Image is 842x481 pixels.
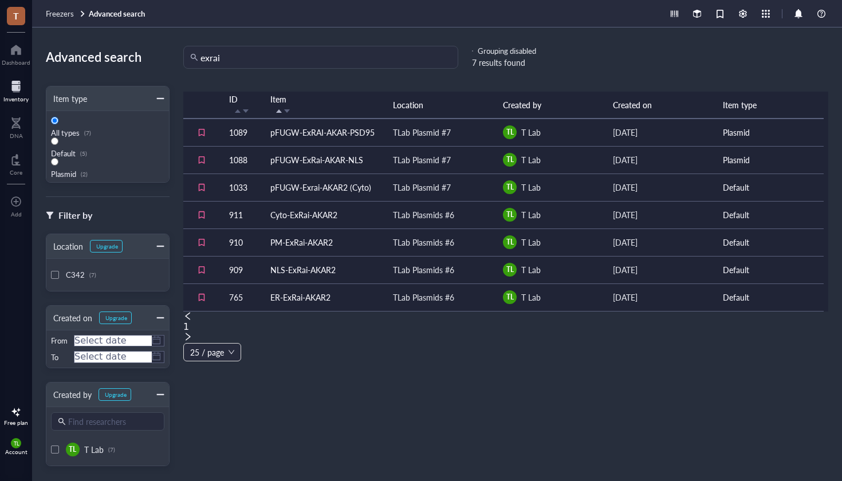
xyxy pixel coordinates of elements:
span: TL [506,237,514,247]
span: TL [506,210,514,220]
div: 7 results found [472,56,536,69]
div: TLab Plasmids #6 [393,236,454,249]
div: Created by [46,388,92,401]
span: calendar [152,336,161,345]
div: Core [10,169,22,176]
td: PM-ExRai-AKAR2 [261,228,384,256]
button: right [183,332,192,342]
div: TLab Plasmid #7 [393,126,451,139]
div: TLab Plasmid #7 [393,153,451,166]
a: Dashboard [2,41,30,66]
th: Item type [714,92,824,119]
td: NLS-ExRai-AKAR2 [261,256,384,283]
li: Previous Page [183,312,828,322]
input: Select date [74,336,152,346]
span: T [13,9,19,23]
th: Location [384,92,494,119]
td: Plasmid [714,119,824,146]
td: ER-ExRai-AKAR2 [261,283,384,311]
div: (7) [89,271,96,278]
span: T Lab [521,264,541,275]
input: Select date [74,352,152,362]
div: Dashboard [2,59,30,66]
button: left [183,312,192,322]
td: pFUGW-Exrai-AKAR2 (Cyto) [261,174,384,201]
td: Default [714,283,824,311]
span: T Lab [521,127,541,138]
span: Freezers [46,8,74,19]
span: T Lab [521,291,541,303]
span: All types [51,127,80,138]
div: Filter by [58,208,92,223]
div: Inventory [3,96,29,102]
span: 25 / page [190,344,234,361]
div: [DATE] [613,181,705,194]
span: Item [270,93,286,105]
span: caret-up [234,107,242,115]
td: Plasmid [714,146,824,174]
span: T Lab [521,182,541,193]
th: ID [220,92,261,119]
span: T Lab [84,444,104,455]
span: caret-down [242,107,250,115]
div: Add [11,211,22,218]
a: 1 [183,321,189,332]
div: [DATE] [613,153,705,166]
span: Default [51,148,76,159]
span: TL [506,265,514,275]
div: (7) [108,446,115,453]
span: T Lab [521,154,541,165]
span: Plasmid [51,168,76,179]
th: Item [261,92,384,119]
input: Plasmid(2) [51,158,58,165]
span: TL [13,440,19,447]
span: T Lab [521,209,541,220]
div: [DATE] [613,236,705,249]
td: 1089 [220,119,261,146]
td: Default [714,228,824,256]
span: TL [506,182,514,192]
li: 1 [183,322,828,332]
span: ID [229,93,238,105]
td: pFUGW-ExRai-AKAR-NLS [261,146,384,174]
td: 1033 [220,174,261,201]
div: TLab Plasmids #6 [393,263,454,276]
td: Default [714,174,824,201]
span: right [183,332,192,341]
span: caret-up [275,107,283,115]
a: Core [10,151,22,176]
td: pFUGW-ExRAI-AKAR-PSD95 [261,119,384,146]
div: [DATE] [613,291,705,303]
span: C342 [66,269,85,280]
td: Cyto-ExRai-AKAR2 [261,201,384,228]
td: 910 [220,228,261,256]
div: TLab Plasmids #6 [393,208,454,221]
span: left [183,312,192,321]
td: Default [714,256,824,283]
div: [DATE] [613,208,705,221]
span: TL [506,127,514,137]
div: Grouping disabled [478,46,536,56]
div: Page Size [183,343,241,361]
input: All types(7) [51,117,58,124]
div: [DATE] [613,263,705,276]
td: 765 [220,283,261,311]
a: Freezers [46,9,86,19]
span: caret-down [283,107,291,115]
div: Upgrade [96,243,118,250]
div: To [51,352,69,362]
td: 1088 [220,146,261,174]
div: Item type [46,92,87,105]
td: Default [714,201,824,228]
div: [DATE] [613,126,705,139]
div: Upgrade [105,391,127,398]
span: T Lab [521,236,541,248]
td: 909 [220,256,261,283]
div: DNA [10,132,23,139]
div: Location [46,240,83,253]
div: TLab Plasmids #6 [393,291,454,303]
a: Advanced search [89,9,147,19]
span: TL [506,292,514,302]
div: TLab Plasmid #7 [393,181,451,194]
th: Created on [604,92,714,119]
